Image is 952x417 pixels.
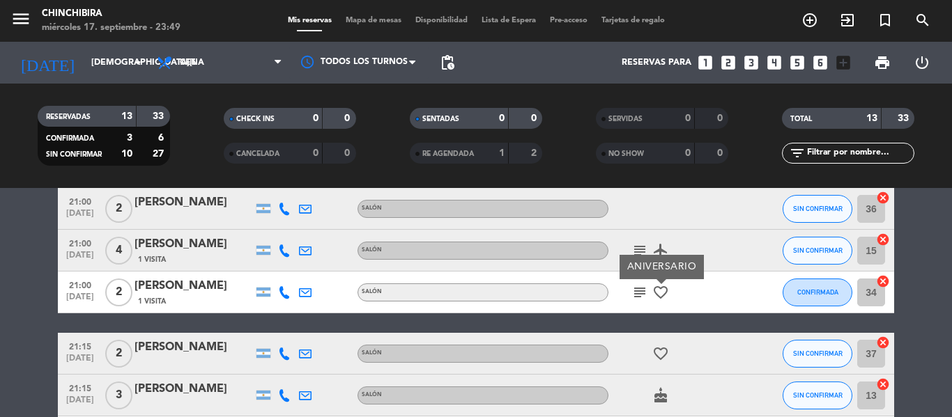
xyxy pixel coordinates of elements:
i: turned_in_not [877,12,893,29]
strong: 0 [717,148,725,158]
i: search [914,12,931,29]
span: 21:00 [63,235,98,251]
i: subject [631,242,648,259]
div: [PERSON_NAME] [135,235,253,253]
span: pending_actions [439,54,456,71]
i: power_settings_new [914,54,930,71]
strong: 0 [313,113,318,123]
i: cancel [876,191,890,205]
button: SIN CONFIRMAR [783,195,852,223]
div: ANIVERSARIO [620,255,704,279]
span: CONFIRMADA [46,135,94,142]
span: Cena [180,58,204,68]
i: subject [631,284,648,301]
div: [PERSON_NAME] [135,277,253,295]
span: 1 Visita [138,254,166,265]
span: CONFIRMADA [797,288,838,296]
i: menu [10,8,31,29]
span: RE AGENDADA [422,150,474,157]
i: filter_list [789,145,806,162]
div: Chinchibira [42,7,181,21]
span: Disponibilidad [408,17,475,24]
button: menu [10,8,31,34]
span: Mapa de mesas [339,17,408,24]
span: [DATE] [63,292,98,308]
span: [DATE] [63,395,98,411]
span: SIN CONFIRMAR [793,349,843,357]
strong: 0 [531,113,539,123]
i: looks_6 [811,54,829,72]
span: SALÓN [362,247,382,253]
span: 21:00 [63,193,98,209]
i: favorite_border [652,284,669,301]
div: [PERSON_NAME] [135,194,253,212]
i: arrow_drop_down [130,54,146,71]
strong: 27 [153,149,167,159]
strong: 13 [866,113,877,123]
span: 2 [105,278,132,306]
i: cancel [876,377,890,391]
i: cake [652,387,669,404]
i: looks_5 [788,54,806,72]
button: CONFIRMADA [783,278,852,306]
strong: 1 [499,148,505,158]
strong: 0 [499,113,505,123]
span: SALÓN [362,350,382,356]
span: 1 Visita [138,296,166,307]
strong: 13 [121,111,132,121]
span: SALÓN [362,205,382,211]
i: cancel [876,233,890,246]
span: Lista de Espera [475,17,543,24]
button: SIN CONFIRMAR [783,381,852,409]
i: airplanemode_active [652,242,669,259]
span: RESERVADAS [46,113,91,120]
button: SIN CONFIRMAR [783,340,852,368]
i: cancel [876,336,890,349]
input: Filtrar por nombre... [806,145,914,161]
span: CHECK INS [236,116,275,123]
strong: 0 [685,148,691,158]
strong: 10 [121,149,132,159]
span: TOTAL [790,116,812,123]
span: 2 [105,340,132,368]
i: add_circle_outline [801,12,818,29]
div: [PERSON_NAME] [135,380,253,398]
span: [DATE] [63,354,98,370]
span: Tarjetas de regalo [594,17,672,24]
span: print [874,54,891,71]
span: 21:00 [63,276,98,292]
span: SALÓN [362,392,382,398]
strong: 0 [344,148,353,158]
strong: 0 [717,113,725,123]
i: looks_3 [742,54,760,72]
i: cancel [876,274,890,288]
i: exit_to_app [839,12,856,29]
span: CANCELADA [236,150,279,157]
span: 3 [105,381,132,409]
i: add_box [834,54,852,72]
strong: 33 [898,113,912,123]
span: SIN CONFIRMAR [793,246,843,254]
i: [DATE] [10,47,84,78]
button: SIN CONFIRMAR [783,237,852,265]
span: 2 [105,195,132,223]
strong: 0 [313,148,318,158]
i: looks_two [719,54,737,72]
strong: 0 [685,113,691,123]
span: Pre-acceso [543,17,594,24]
span: SIN CONFIRMAR [793,205,843,212]
i: looks_one [696,54,714,72]
span: [DATE] [63,251,98,267]
strong: 33 [153,111,167,121]
span: 4 [105,237,132,265]
strong: 0 [344,113,353,123]
span: 21:15 [63,379,98,395]
span: NO SHOW [608,150,644,157]
div: [PERSON_NAME] [135,338,253,356]
i: favorite_border [652,345,669,362]
i: looks_4 [765,54,783,72]
strong: 6 [158,133,167,143]
div: miércoles 17. septiembre - 23:49 [42,21,181,35]
strong: 2 [531,148,539,158]
span: SIN CONFIRMAR [793,391,843,399]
